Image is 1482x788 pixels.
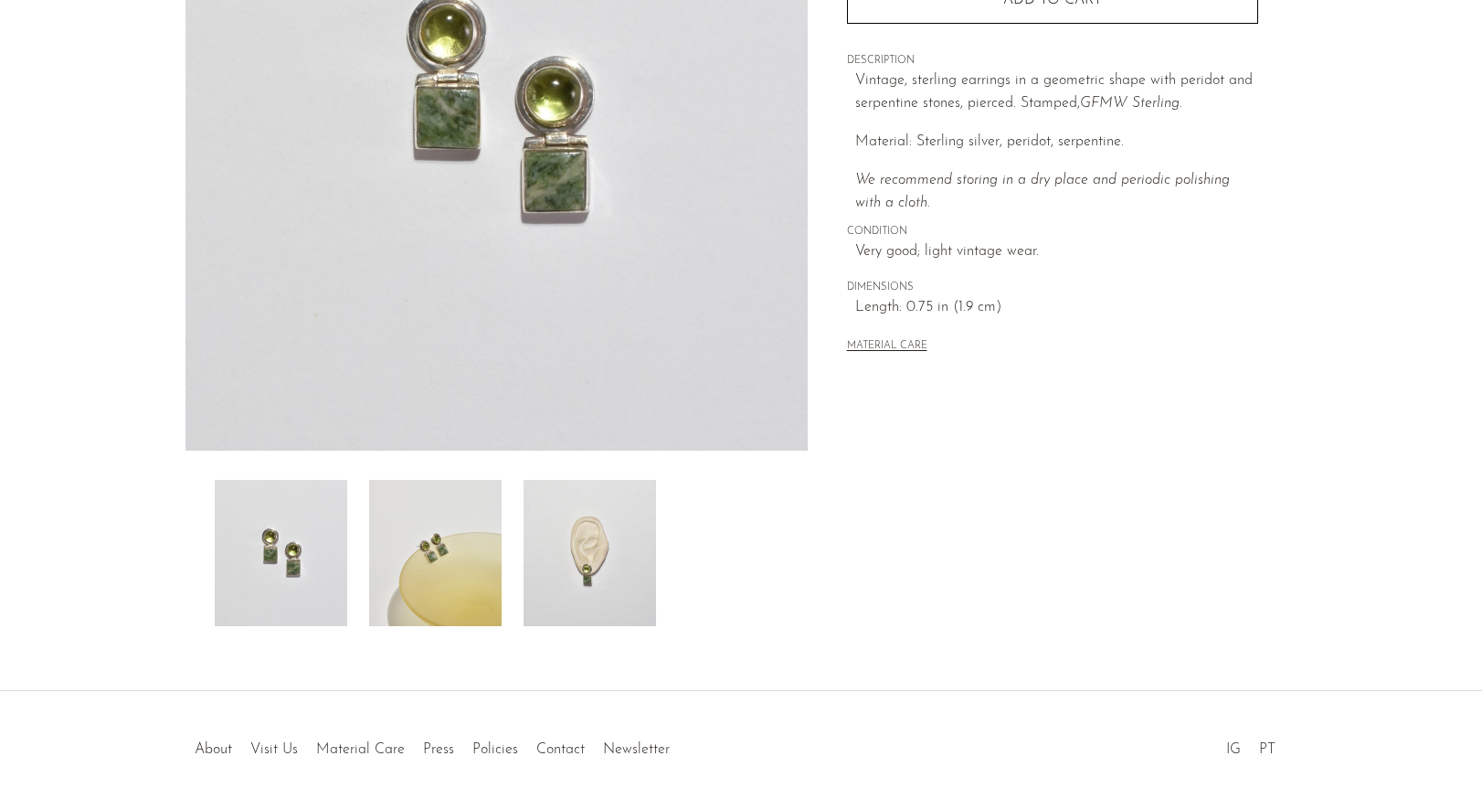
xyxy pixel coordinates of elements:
a: Press [423,742,454,757]
a: About [195,742,232,757]
i: We recommend storing in a dry place and periodic polishing with a cloth. [855,173,1230,211]
img: Peridot and Serpentine Earrings [369,480,502,626]
p: Material: Sterling silver, peridot, serpentine. [855,131,1258,154]
em: GFMW Sterling. [1080,96,1182,111]
button: MATERIAL CARE [847,340,927,354]
span: Very good; light vintage wear. [855,240,1258,264]
a: Material Care [316,742,405,757]
ul: Quick links [185,728,679,762]
a: PT [1259,742,1276,757]
img: Peridot and Serpentine Earrings [215,480,347,626]
a: Policies [472,742,518,757]
span: CONDITION [847,224,1258,240]
a: Visit Us [250,742,298,757]
ul: Social Medias [1217,728,1285,762]
span: DESCRIPTION [847,53,1258,69]
p: Vintage, sterling earrings in a geometric shape with peridot and serpentine stones, pierced. Stam... [855,69,1258,116]
a: IG [1226,742,1241,757]
span: Length: 0.75 in (1.9 cm) [855,296,1258,320]
span: DIMENSIONS [847,280,1258,296]
img: Peridot and Serpentine Earrings [524,480,656,626]
a: Contact [536,742,585,757]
